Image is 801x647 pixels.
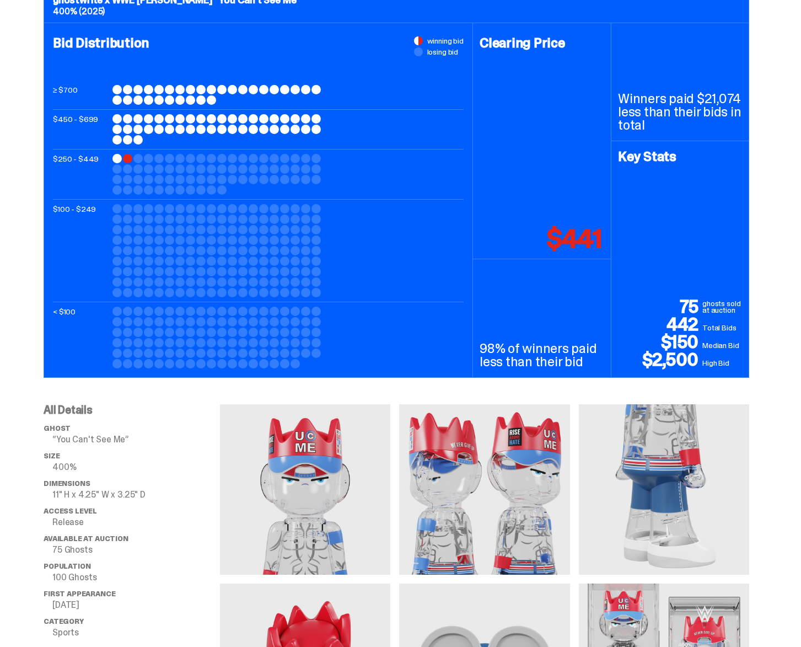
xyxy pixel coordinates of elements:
[53,204,108,297] p: $100 - $249
[399,404,569,575] img: media gallery image
[52,490,220,499] p: 11" H x 4.25" W x 3.25" D
[427,37,464,45] span: winning bid
[618,351,702,368] p: $2,500
[53,307,108,368] p: < $100
[702,357,742,368] p: High Bid
[618,150,742,163] h4: Key Stats
[44,617,84,626] span: Category
[427,48,459,56] span: losing bid
[702,322,742,333] p: Total Bids
[44,479,90,488] span: Dimensions
[618,333,702,351] p: $150
[52,518,220,527] p: Release
[579,404,749,575] img: media gallery image
[702,340,742,351] p: Median Bid
[44,506,97,516] span: Access Level
[618,92,742,132] p: Winners paid $21,074 less than their bids in total
[480,342,604,368] p: 98% of winners paid less than their bid
[44,534,128,543] span: Available at Auction
[547,226,602,252] p: $441
[480,36,604,50] h4: Clearing Price
[44,424,71,433] span: ghost
[53,6,105,17] span: 400% (2025)
[53,36,464,85] h4: Bid Distribution
[52,435,220,444] p: “You Can't See Me”
[44,589,115,598] span: First Appearance
[44,451,60,461] span: Size
[53,154,108,195] p: $250 - $449
[53,114,108,145] p: $450 - $699
[52,573,220,582] p: 100 Ghosts
[52,463,220,472] p: 400%
[52,628,220,637] p: Sports
[53,85,108,105] p: ≥ $700
[618,316,702,333] p: 442
[618,298,702,316] p: 75
[52,601,220,609] p: [DATE]
[52,546,220,554] p: 75 Ghosts
[220,404,390,575] img: media gallery image
[44,562,90,571] span: Population
[44,404,220,415] p: All Details
[702,300,742,316] p: ghosts sold at auction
